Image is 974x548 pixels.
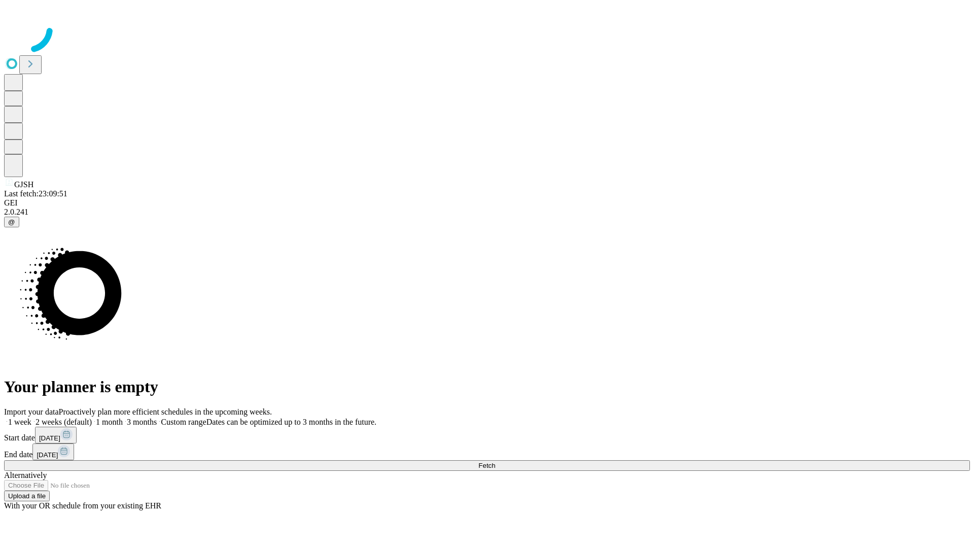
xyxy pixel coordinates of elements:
[4,208,970,217] div: 2.0.241
[4,501,161,510] span: With your OR schedule from your existing EHR
[32,443,74,460] button: [DATE]
[96,418,123,426] span: 1 month
[39,434,60,442] span: [DATE]
[4,443,970,460] div: End date
[59,407,272,416] span: Proactively plan more efficient schedules in the upcoming weeks.
[4,471,47,479] span: Alternatively
[478,462,495,469] span: Fetch
[4,189,67,198] span: Last fetch: 23:09:51
[4,198,970,208] div: GEI
[4,491,50,501] button: Upload a file
[4,407,59,416] span: Import your data
[14,180,33,189] span: GJSH
[4,460,970,471] button: Fetch
[206,418,376,426] span: Dates can be optimized up to 3 months in the future.
[8,418,31,426] span: 1 week
[127,418,157,426] span: 3 months
[8,218,15,226] span: @
[37,451,58,459] span: [DATE]
[4,427,970,443] div: Start date
[4,378,970,396] h1: Your planner is empty
[36,418,92,426] span: 2 weeks (default)
[161,418,206,426] span: Custom range
[4,217,19,227] button: @
[35,427,77,443] button: [DATE]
